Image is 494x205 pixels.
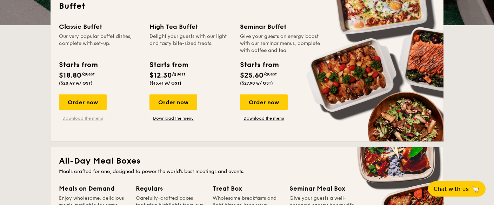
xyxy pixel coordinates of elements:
span: $12.30 [149,71,172,80]
span: $25.60 [240,71,263,80]
div: Classic Buffet [59,22,141,32]
div: Delight your guests with our light and tasty bite-sized treats. [149,33,232,54]
button: Chat with us🦙 [428,181,486,197]
span: ($20.49 w/ GST) [59,81,93,86]
span: /guest [263,72,277,77]
div: Give your guests an energy boost with our seminar menus, complete with coffee and tea. [240,33,322,54]
span: $18.80 [59,71,81,80]
div: Meals crafted for one, designed to power the world's best meetings and events. [59,168,435,175]
a: Download the menu [240,115,288,121]
h2: All-Day Meal Boxes [59,156,435,167]
div: Starts from [59,60,97,70]
span: ($27.90 w/ GST) [240,81,273,86]
span: /guest [81,72,95,77]
div: Treat Box [213,184,281,193]
h2: Buffet [59,1,435,12]
div: Regulars [136,184,204,193]
span: ($13.41 w/ GST) [149,81,181,86]
div: Seminar Meal Box [289,184,358,193]
span: /guest [172,72,185,77]
div: Seminar Buffet [240,22,322,32]
div: Order now [240,94,288,110]
span: Chat with us [434,186,469,192]
a: Download the menu [59,115,107,121]
div: Starts from [240,60,278,70]
div: Starts from [149,60,188,70]
span: 🦙 [472,185,480,193]
div: High Tea Buffet [149,22,232,32]
div: Order now [59,94,107,110]
div: Meals on Demand [59,184,127,193]
a: Download the menu [149,115,197,121]
div: Order now [149,94,197,110]
div: Our very popular buffet dishes, complete with set-up. [59,33,141,54]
